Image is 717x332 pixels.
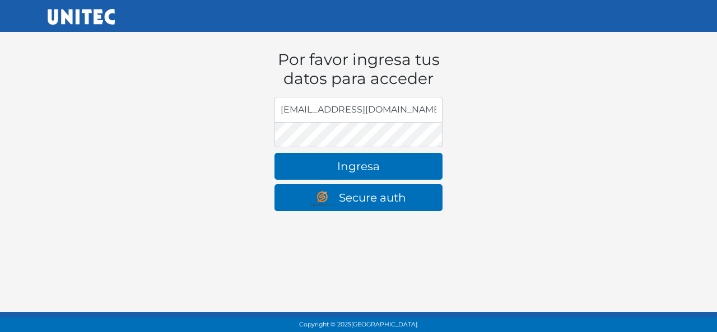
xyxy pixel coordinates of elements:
img: secure auth logo [311,191,339,206]
a: Secure auth [274,184,443,211]
img: UNITEC [48,9,115,25]
h1: Por favor ingresa tus datos para acceder [274,50,443,88]
input: Dirección de email [274,97,443,123]
span: [GEOGRAPHIC_DATA]. [351,321,418,328]
button: Ingresa [274,153,443,180]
